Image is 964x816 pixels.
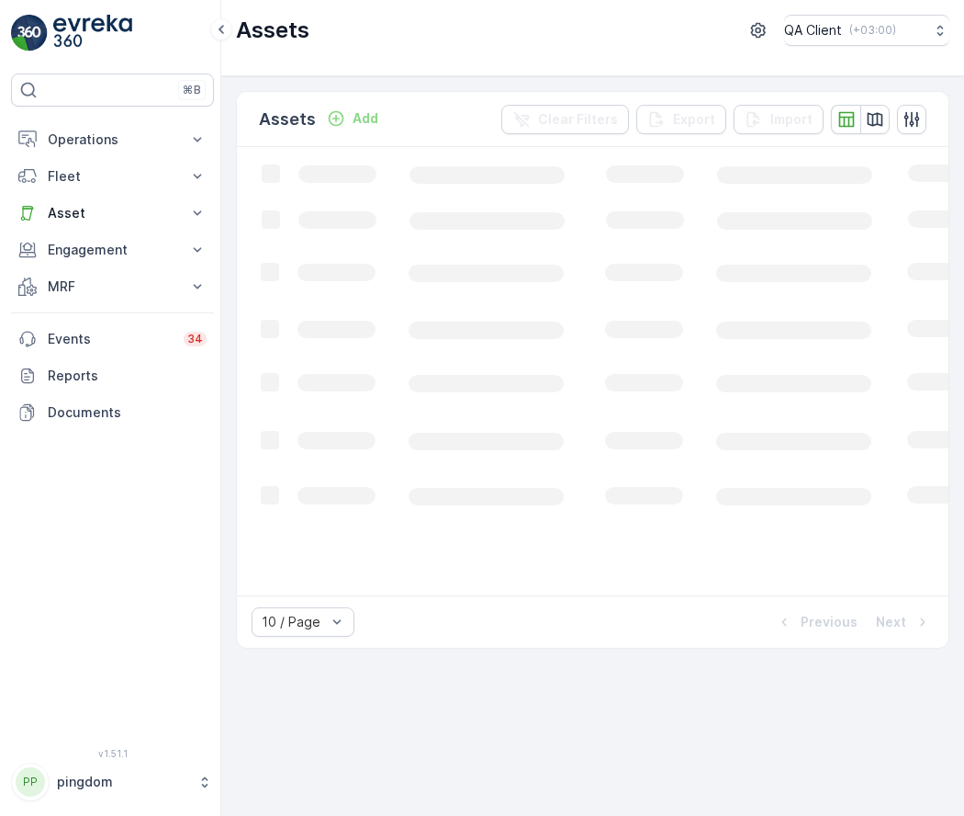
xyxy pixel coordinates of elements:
[784,15,949,46] button: QA Client(+03:00)
[11,394,214,431] a: Documents
[11,121,214,158] button: Operations
[187,332,203,346] p: 34
[801,613,858,631] p: Previous
[11,748,214,759] span: v 1.51.1
[48,241,177,259] p: Engagement
[259,107,316,132] p: Assets
[11,268,214,305] button: MRF
[11,158,214,195] button: Fleet
[538,110,618,129] p: Clear Filters
[849,23,896,38] p: ( +03:00 )
[11,15,48,51] img: logo
[48,278,177,296] p: MRF
[874,611,934,633] button: Next
[11,321,214,357] a: Events34
[773,611,859,633] button: Previous
[183,83,201,97] p: ⌘B
[48,367,207,385] p: Reports
[53,15,132,51] img: logo_light-DOdMpM7g.png
[876,613,906,631] p: Next
[353,109,378,128] p: Add
[319,108,386,130] button: Add
[48,130,177,149] p: Operations
[48,330,173,348] p: Events
[501,105,629,134] button: Clear Filters
[48,204,177,222] p: Asset
[11,357,214,394] a: Reports
[784,21,842,40] p: QA Client
[48,403,207,422] p: Documents
[636,105,726,134] button: Export
[734,105,824,134] button: Import
[11,232,214,268] button: Engagement
[770,110,813,129] p: Import
[11,195,214,232] button: Asset
[48,167,177,186] p: Fleet
[673,110,715,129] p: Export
[11,763,214,801] button: PPpingdom
[236,16,309,45] p: Assets
[16,767,45,797] div: PP
[57,773,188,791] p: pingdom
